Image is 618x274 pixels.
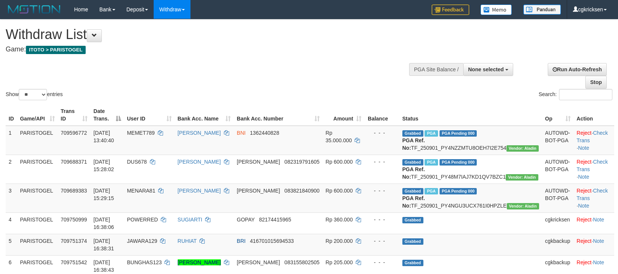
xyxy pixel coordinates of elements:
[578,145,589,151] a: Note
[178,238,197,244] a: RUHIAT
[323,104,365,126] th: Amount: activate to sort column ascending
[58,104,91,126] th: Trans ID: activate to sort column ascending
[367,259,396,266] div: - - -
[593,217,604,223] a: Note
[440,188,477,194] span: PGA Pending
[480,5,512,15] img: Button%20Memo.svg
[284,188,319,194] span: Copy 083821840900 to clipboard
[593,259,604,265] a: Note
[326,217,353,223] span: Rp 360.000
[577,217,592,223] a: Reject
[367,187,396,194] div: - - -
[6,89,63,100] label: Show entries
[250,238,294,244] span: Copy 416701015694533 to clipboard
[577,130,592,136] a: Reject
[326,188,353,194] span: Rp 600.000
[409,63,463,76] div: PGA Site Balance /
[432,5,469,15] img: Feedback.jpg
[124,104,175,126] th: User ID: activate to sort column ascending
[237,188,280,194] span: [PERSON_NAME]
[127,130,155,136] span: MEMET789
[178,259,221,265] a: [PERSON_NAME]
[523,5,561,15] img: panduan.png
[574,155,614,184] td: · ·
[326,238,353,244] span: Rp 200.000
[127,217,158,223] span: POWERRED
[6,104,17,126] th: ID
[326,130,352,143] span: Rp 35.000.000
[507,203,539,209] span: Vendor URL: https://payment4.1velocity.biz
[61,159,87,165] span: 709688371
[6,155,17,184] td: 2
[577,159,592,165] a: Reject
[367,237,396,245] div: - - -
[94,217,114,230] span: [DATE] 16:38:06
[402,238,423,245] span: Grabbed
[234,104,322,126] th: Bank Acc. Number: activate to sort column ascending
[127,259,162,265] span: BUNGHAS123
[402,195,425,209] b: PGA Ref. No:
[127,238,157,244] span: JAWARA129
[6,27,405,42] h1: Withdraw List
[574,234,614,255] td: ·
[367,158,396,166] div: - - -
[585,76,607,89] a: Stop
[17,104,57,126] th: Game/API: activate to sort column ascending
[402,166,425,180] b: PGA Ref. No:
[91,104,124,126] th: Date Trans.: activate to sort column descending
[6,46,405,53] h4: Game:
[127,188,155,194] span: MENARA81
[506,145,539,152] span: Vendor URL: https://payment4.1velocity.biz
[250,130,279,136] span: Copy 1362440828 to clipboard
[237,217,254,223] span: GOPAY
[425,159,438,166] span: Marked by cgkricksen
[6,126,17,155] td: 1
[577,188,592,194] a: Reject
[364,104,399,126] th: Balance
[506,174,538,181] span: Vendor URL: https://payment4.1velocity.biz
[61,130,87,136] span: 709596772
[94,159,114,172] span: [DATE] 15:28:02
[19,89,47,100] select: Showentries
[26,46,86,54] span: ITOTO > PARISTOGEL
[17,234,57,255] td: PARISTOGEL
[402,130,423,137] span: Grabbed
[399,104,542,126] th: Status
[577,238,592,244] a: Reject
[542,126,574,155] td: AUTOWD-BOT-PGA
[468,66,504,72] span: None selected
[577,188,608,201] a: Check Trans
[574,184,614,212] td: · ·
[574,126,614,155] td: · ·
[61,217,87,223] span: 709750999
[542,104,574,126] th: Op: activate to sort column ascending
[574,212,614,234] td: ·
[17,155,57,184] td: PARISTOGEL
[259,217,291,223] span: Copy 82174415965 to clipboard
[6,184,17,212] td: 3
[94,238,114,251] span: [DATE] 16:38:31
[440,130,477,137] span: PGA Pending
[577,159,608,172] a: Check Trans
[425,130,438,137] span: Marked by cgkricksen
[178,188,221,194] a: [PERSON_NAME]
[577,130,608,143] a: Check Trans
[6,234,17,255] td: 5
[61,238,87,244] span: 709751374
[284,159,319,165] span: Copy 082319791605 to clipboard
[542,155,574,184] td: AUTOWD-BOT-PGA
[539,89,612,100] label: Search:
[402,188,423,194] span: Grabbed
[402,159,423,166] span: Grabbed
[94,188,114,201] span: [DATE] 15:29:15
[402,217,423,223] span: Grabbed
[178,159,221,165] a: [PERSON_NAME]
[237,130,245,136] span: BNI
[326,259,353,265] span: Rp 205.000
[399,126,542,155] td: TF_250901_PY4NZZMTU8OEH7I2E754
[237,259,280,265] span: [PERSON_NAME]
[94,130,114,143] span: [DATE] 13:40:40
[542,184,574,212] td: AUTOWD-BOT-PGA
[542,234,574,255] td: cgkbackup
[237,238,245,244] span: BRI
